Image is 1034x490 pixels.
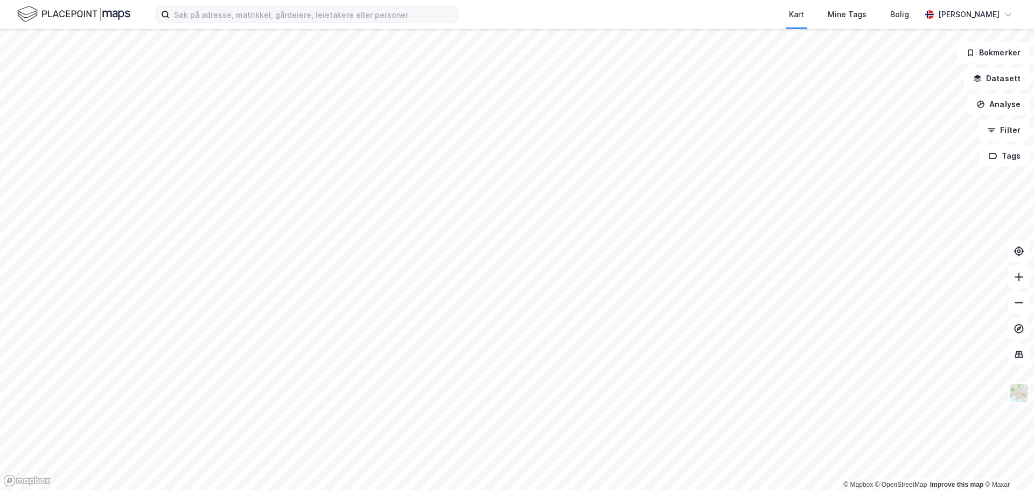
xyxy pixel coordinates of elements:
button: Bokmerker [957,42,1030,63]
button: Datasett [964,68,1030,89]
img: Z [1009,383,1029,403]
div: Mine Tags [828,8,867,21]
a: OpenStreetMap [875,481,927,488]
img: logo.f888ab2527a4732fd821a326f86c7f29.svg [17,5,130,24]
button: Filter [978,119,1030,141]
input: Søk på adresse, matrikkel, gårdeiere, leietakere eller personer [170,6,457,23]
div: Kart [789,8,804,21]
a: Mapbox [843,481,873,488]
button: Analyse [967,94,1030,115]
div: Bolig [890,8,909,21]
a: Mapbox homepage [3,474,51,487]
div: Kontrollprogram for chat [980,438,1034,490]
button: Tags [980,145,1030,167]
iframe: Chat Widget [980,438,1034,490]
div: [PERSON_NAME] [938,8,1000,21]
a: Improve this map [930,481,983,488]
